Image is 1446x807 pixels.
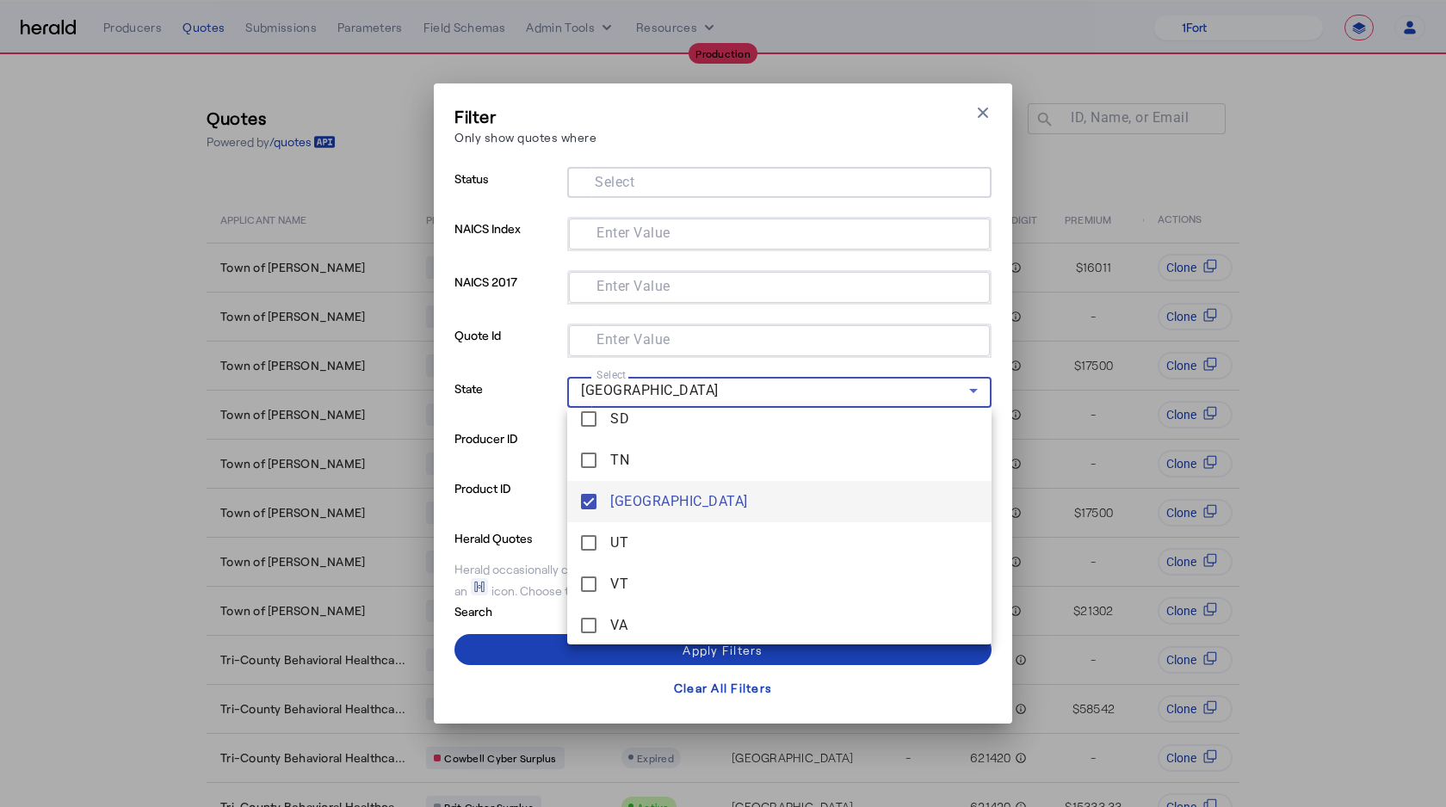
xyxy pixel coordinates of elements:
span: VA [610,615,978,636]
span: [GEOGRAPHIC_DATA] [610,491,978,512]
span: UT [610,533,978,553]
span: VT [610,574,978,594]
span: SD [610,409,978,429]
span: TN [610,450,978,471]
